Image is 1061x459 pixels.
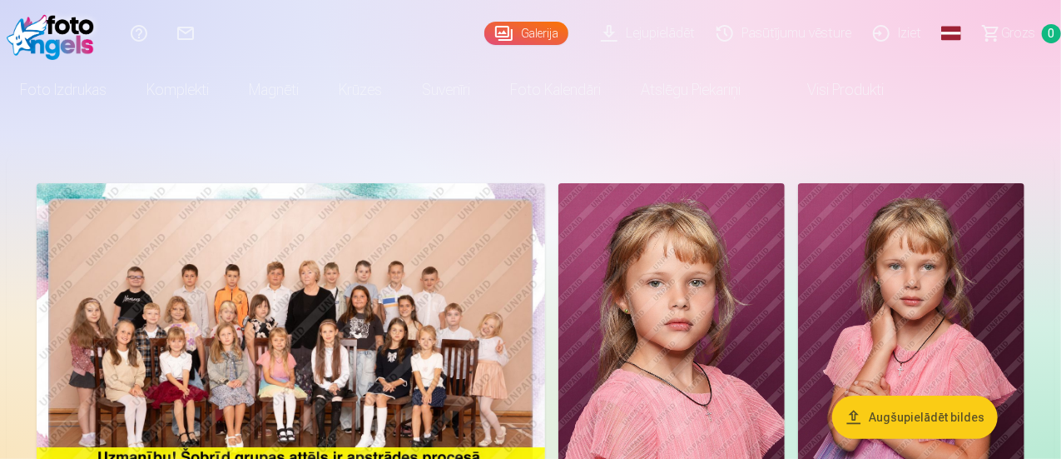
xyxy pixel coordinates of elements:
[484,22,568,45] a: Galerija
[402,67,490,113] a: Suvenīri
[126,67,229,113] a: Komplekti
[1001,23,1035,43] span: Grozs
[7,7,102,60] img: /fa1
[229,67,319,113] a: Magnēti
[319,67,402,113] a: Krūzes
[1042,24,1061,43] span: 0
[761,67,904,113] a: Visi produkti
[490,67,621,113] a: Foto kalendāri
[621,67,761,113] a: Atslēgu piekariņi
[832,396,998,439] button: Augšupielādēt bildes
